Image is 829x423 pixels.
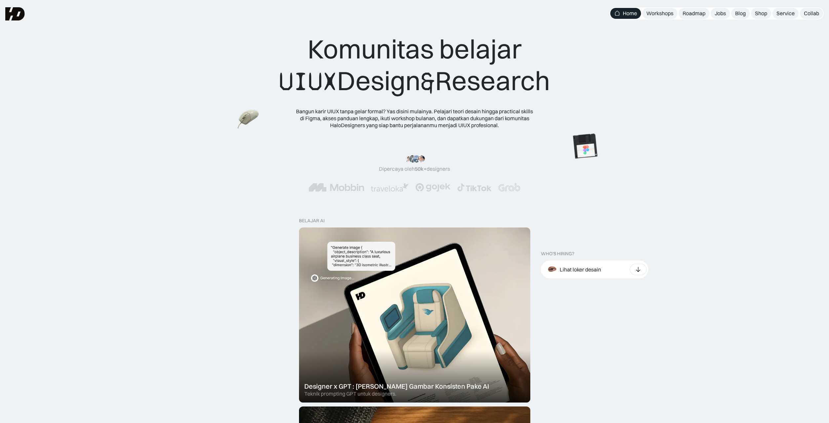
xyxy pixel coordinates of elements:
[623,10,637,17] div: Home
[804,10,819,17] div: Collab
[610,8,641,19] a: Home
[800,8,823,19] a: Collab
[415,165,427,172] span: 50k+
[731,8,750,19] a: Blog
[299,218,324,224] div: belajar ai
[776,10,795,17] div: Service
[735,10,746,17] div: Blog
[279,33,550,97] div: Komunitas belajar Design Research
[299,228,530,403] a: Designer x GPT : [PERSON_NAME] Gambar Konsisten Pake AITeknik prompting GPT untuk designers.
[772,8,799,19] a: Service
[683,10,705,17] div: Roadmap
[679,8,709,19] a: Roadmap
[279,66,337,97] span: UIUX
[755,10,767,17] div: Shop
[560,266,601,273] div: Lihat loker desain
[642,8,677,19] a: Workshops
[715,10,726,17] div: Jobs
[421,66,435,97] span: &
[379,165,450,172] div: Dipercaya oleh designers
[711,8,730,19] a: Jobs
[646,10,673,17] div: Workshops
[541,251,574,257] div: WHO’S HIRING?
[296,108,534,128] div: Bangun karir UIUX tanpa gelar formal? Yas disini mulainya. Pelajari teori desain hingga practical...
[751,8,771,19] a: Shop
